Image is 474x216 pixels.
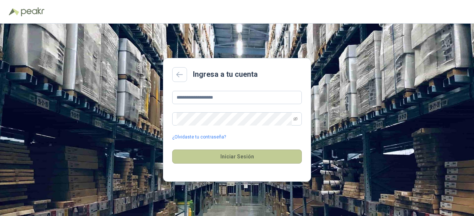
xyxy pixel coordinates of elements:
[172,150,302,164] button: Iniciar Sesión
[293,117,298,121] span: eye-invisible
[9,8,19,16] img: Logo
[21,7,44,16] img: Peakr
[193,69,258,80] h2: Ingresa a tu cuenta
[172,134,226,141] a: ¿Olvidaste tu contraseña?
